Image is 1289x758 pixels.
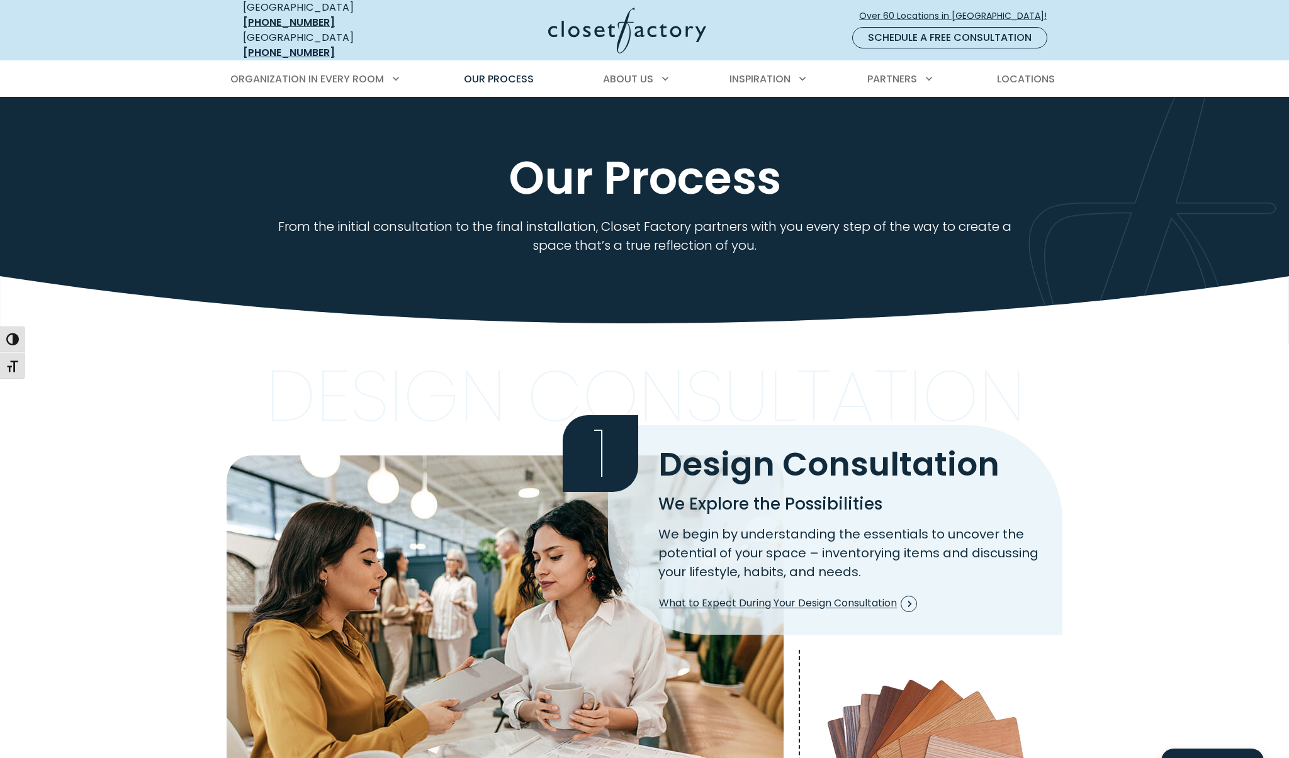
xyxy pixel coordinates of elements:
h1: Our Process [240,154,1049,202]
p: Design Consultation [266,369,1025,423]
a: [PHONE_NUMBER] [243,15,335,30]
p: We begin by understanding the essentials to uncover the potential of your space – inventorying it... [658,525,1047,581]
a: What to Expect During Your Design Consultation [658,591,918,616]
span: What to Expect During Your Design Consultation [659,596,917,612]
a: [PHONE_NUMBER] [243,45,335,60]
p: From the initial consultation to the final installation, Closet Factory partners with you every s... [275,217,1015,255]
span: 1 [563,415,638,492]
span: We Explore the Possibilities [658,493,882,515]
span: Design Consultation [658,440,999,486]
span: Over 60 Locations in [GEOGRAPHIC_DATA]! [859,9,1057,23]
span: Organization in Every Room [230,72,384,86]
a: Schedule a Free Consultation [852,27,1047,48]
img: Closet Factory Logo [548,8,706,53]
div: [GEOGRAPHIC_DATA] [243,30,425,60]
a: Over 60 Locations in [GEOGRAPHIC_DATA]! [858,5,1057,27]
nav: Primary Menu [222,62,1067,97]
span: Inspiration [729,72,791,86]
span: About Us [603,72,653,86]
span: Locations [997,72,1055,86]
span: Our Process [464,72,534,86]
span: Partners [867,72,917,86]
